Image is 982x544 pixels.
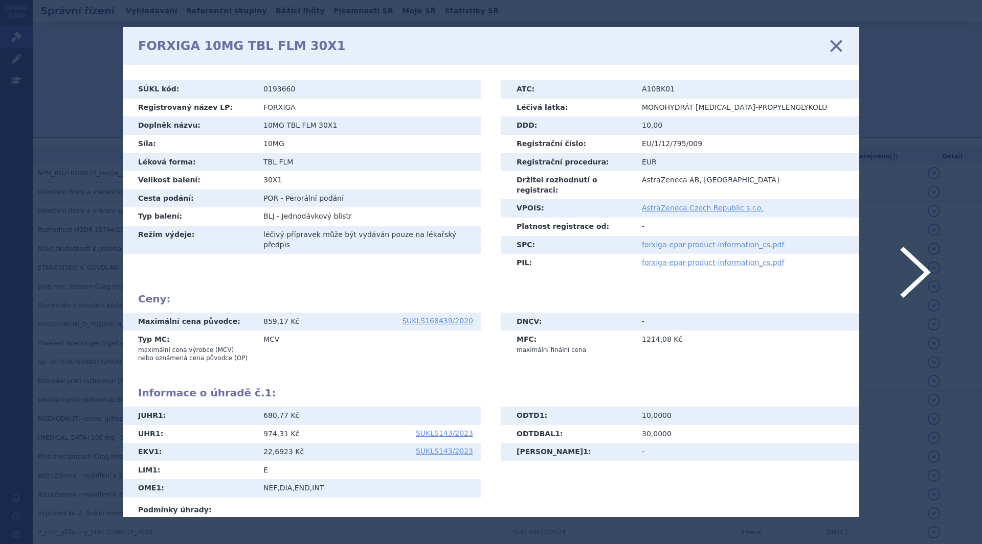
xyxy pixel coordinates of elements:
th: ODTD : [501,407,634,425]
td: 30,0000 [634,425,859,443]
td: E [256,461,481,480]
td: 10,0000 [634,407,859,425]
th: Cesta podání: [123,190,256,208]
span: 1 [152,466,158,474]
th: Doplněk názvu: [123,116,256,135]
span: 974,31 Kč [263,430,299,438]
span: 1 [555,430,560,438]
th: Držitel rozhodnutí o registraci: [501,171,634,199]
span: 1 [540,411,545,419]
p: maximální finální cena [517,346,627,354]
th: ATC: [501,80,634,99]
td: MONOHYDRÁT [MEDICAL_DATA]-PROPYLENGLYKOLU [634,99,859,117]
th: Registrovaný název LP: [123,99,256,117]
td: MCV [256,330,481,366]
span: - [281,194,283,202]
h2: Informace o úhradě č. : [138,387,844,399]
td: AstraZeneca AB, [GEOGRAPHIC_DATA] [634,171,859,199]
th: Síla: [123,135,256,153]
th: Registrační procedura: [501,153,634,172]
th: Registrační číslo: [501,135,634,153]
th: VPOIS: [501,199,634,218]
span: - [277,212,279,220]
span: 1 [154,447,159,456]
td: - [634,218,859,236]
th: Maximální cena původce: [123,313,256,331]
td: NEF,DIA,END,INT [256,479,481,498]
a: forxiga-epar-product-information_cs.pdf [642,258,784,267]
span: 1 [583,447,588,456]
th: Léčivá látka: [501,99,634,117]
h1: FORXIGA 10MG TBL FLM 30X1 [138,39,346,54]
span: 859,17 Kč [263,317,299,325]
span: Jednodávkový blistr [282,212,352,220]
a: SUKLS143/2023 [416,430,473,437]
span: 1 [155,430,161,438]
th: PIL: [501,254,634,272]
th: DNCV: [501,313,634,331]
th: DDD: [501,116,634,135]
td: - [634,443,859,461]
td: 30X1 [256,171,481,190]
th: Typ MC: [123,330,256,366]
th: Typ balení: [123,207,256,226]
td: léčivý přípravek může být vydáván pouze na lékařský předpis [256,226,481,254]
th: Režim výdeje: [123,226,256,254]
th: SÚKL kód: [123,80,256,99]
h2: Ceny: [138,293,844,305]
th: JUHR : [123,407,256,425]
th: LIM : [123,461,256,480]
a: zavřít [829,38,844,54]
td: - [634,313,859,331]
td: EU/1/12/795/009 [634,135,859,153]
span: POR [263,194,278,202]
h3: Podmínky úhrady: [138,505,844,515]
td: 10MG [256,135,481,153]
td: 680,77 Kč [256,407,481,425]
th: OME : [123,479,256,498]
th: EKV : [123,443,256,461]
th: SPC: [501,236,634,254]
td: TBL FLM [256,153,481,172]
a: AstraZeneca Czech Republic s.r.o. [642,204,764,212]
td: FORXIGA [256,99,481,117]
th: [PERSON_NAME] : [501,443,634,461]
span: 1 [158,411,163,419]
span: 1 [156,484,161,492]
td: 1214,08 Kč [634,330,859,358]
span: 1 [265,387,272,399]
th: Velikost balení: [123,171,256,190]
td: 10MG TBL FLM 30X1 [256,116,481,135]
td: A10BK01 [634,80,859,99]
th: Platnost registrace od: [501,218,634,236]
th: ODTDBAL : [501,425,634,443]
td: 0193660 [256,80,481,99]
td: 10,00 [634,116,859,135]
th: UHR : [123,425,256,443]
span: 22,6923 Kč [263,447,304,456]
a: SUKLS168439/2020 [402,317,473,324]
a: forxiga-epar-product-information_cs.pdf [642,241,784,249]
p: maximální cena výrobce (MCV) nebo oznámená cena původce (OP) [138,346,248,362]
th: Léková forma: [123,153,256,172]
th: MFC: [501,330,634,358]
a: SUKLS143/2023 [416,447,473,455]
span: BLJ [263,212,275,220]
td: EUR [634,153,859,172]
span: Perorální podání [285,194,344,202]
